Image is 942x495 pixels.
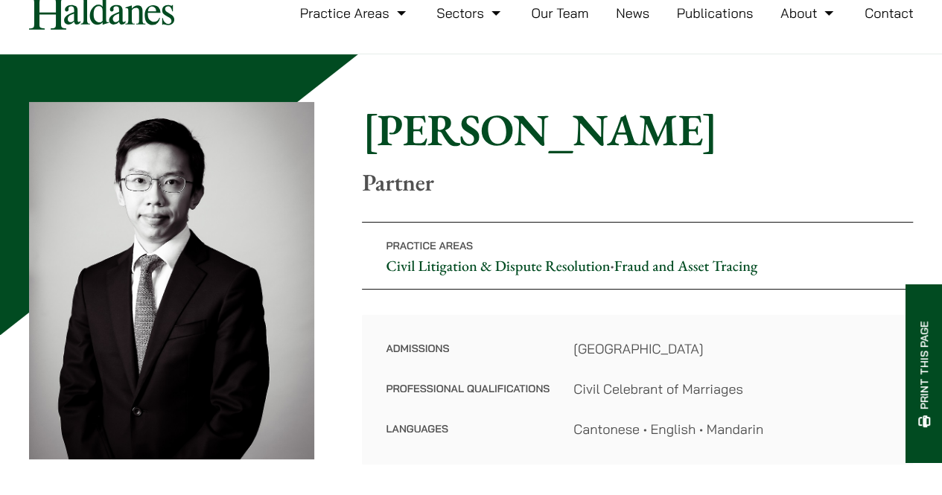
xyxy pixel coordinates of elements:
[780,4,837,22] a: About
[386,419,550,439] dt: Languages
[573,419,889,439] dd: Cantonese • English • Mandarin
[386,379,550,419] dt: Professional Qualifications
[362,168,913,197] p: Partner
[616,4,649,22] a: News
[300,4,410,22] a: Practice Areas
[573,379,889,399] dd: Civil Celebrant of Marriages
[531,4,588,22] a: Our Team
[614,256,757,275] a: Fraud and Asset Tracing
[436,4,503,22] a: Sectors
[362,222,913,290] p: •
[865,4,914,22] a: Contact
[386,339,550,379] dt: Admissions
[677,4,754,22] a: Publications
[29,102,315,459] img: Henry Ma photo
[362,103,913,156] h1: [PERSON_NAME]
[573,339,889,359] dd: [GEOGRAPHIC_DATA]
[386,256,610,275] a: Civil Litigation & Dispute Resolution
[386,239,473,252] span: Practice Areas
